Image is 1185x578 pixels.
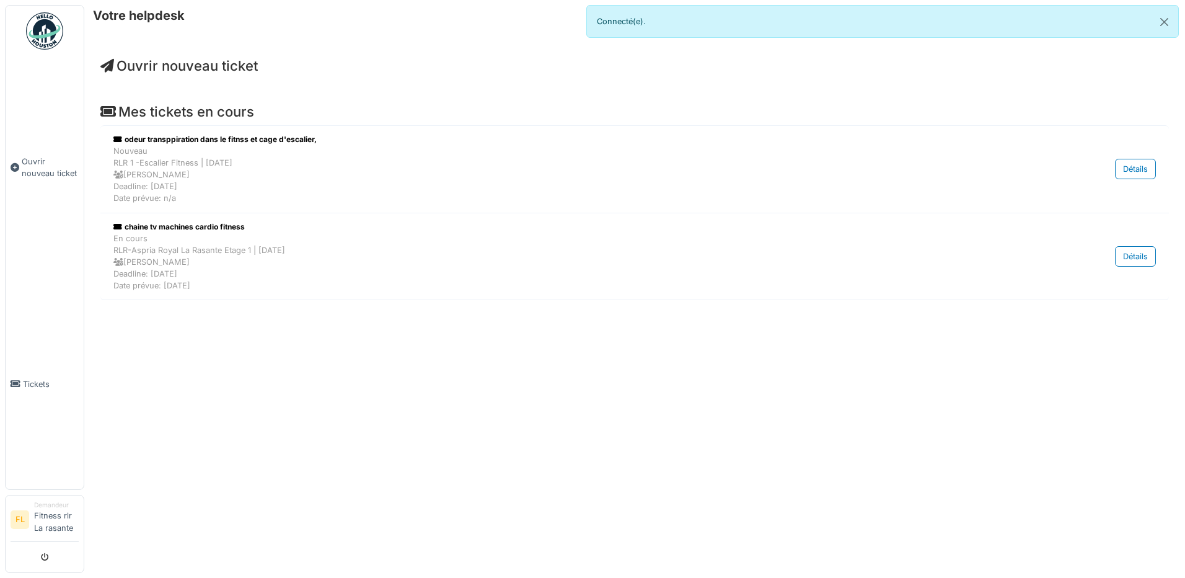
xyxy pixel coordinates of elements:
[113,145,1004,205] div: Nouveau RLR 1 -Escalier Fitness | [DATE] [PERSON_NAME] Deadline: [DATE] Date prévue: n/a
[100,104,1169,120] h4: Mes tickets en cours
[93,8,185,23] h6: Votre helpdesk
[113,134,1004,145] div: odeur transppiration dans le fitnss et cage d'escalier,
[100,58,258,74] a: Ouvrir nouveau ticket
[11,510,29,529] li: FL
[26,12,63,50] img: Badge_color-CXgf-gQk.svg
[110,218,1159,295] a: chaine tv machines cardio fitness En coursRLR-Aspria Royal La Rasante Etage 1 | [DATE] [PERSON_NA...
[6,56,84,279] a: Ouvrir nouveau ticket
[1115,246,1156,267] div: Détails
[34,500,79,539] li: Fitness rlr La rasante
[23,378,79,390] span: Tickets
[22,156,79,179] span: Ouvrir nouveau ticket
[11,500,79,542] a: FL DemandeurFitness rlr La rasante
[6,279,84,489] a: Tickets
[586,5,1179,38] div: Connecté(e).
[1115,159,1156,179] div: Détails
[1150,6,1178,38] button: Close
[113,221,1004,233] div: chaine tv machines cardio fitness
[110,131,1159,208] a: odeur transppiration dans le fitnss et cage d'escalier, NouveauRLR 1 -Escalier Fitness | [DATE] [...
[113,233,1004,292] div: En cours RLR-Aspria Royal La Rasante Etage 1 | [DATE] [PERSON_NAME] Deadline: [DATE] Date prévue:...
[34,500,79,510] div: Demandeur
